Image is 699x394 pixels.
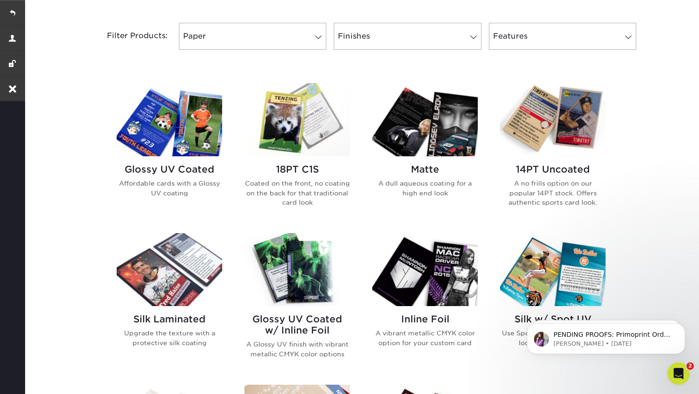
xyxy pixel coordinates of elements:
h2: Silk Laminated [117,314,222,325]
p: Coated on the front, no coating on the back for that traditional card look [244,179,350,207]
h2: Inline Foil [372,314,478,325]
img: 18PT C1S Trading Cards [244,83,350,156]
p: Affordable cards with a Glossy UV coating [117,179,222,198]
span: 2 [686,362,694,370]
p: A Glossy UV finish with vibrant metallic CMYK color options [244,340,350,359]
a: Matte Trading Cards Matte A dull aqueous coating for a high end look [372,83,478,222]
img: Silk w/ Spot UV Trading Cards [500,233,606,306]
h2: 18PT C1S [244,164,350,175]
a: 14PT Uncoated Trading Cards 14PT Uncoated A no frills option on our popular 14PT stock. Offers au... [500,83,606,222]
img: 14PT Uncoated Trading Cards [500,83,606,156]
a: Inline Foil Trading Cards Inline Foil A vibrant metallic CMYK color option for your custom card [372,233,478,374]
h2: Glossy UV Coated [117,164,222,175]
p: A dull aqueous coating for a high end look [372,179,478,198]
a: Features [489,23,636,50]
h2: Matte [372,164,478,175]
h2: Glossy UV Coated w/ Inline Foil [244,314,350,336]
img: Glossy UV Coated Trading Cards [117,83,222,156]
h2: 14PT Uncoated [500,164,606,175]
p: A no frills option on our popular 14PT stock. Offers authentic sports card look. [500,179,606,207]
img: Matte Trading Cards [372,83,478,156]
h2: Silk w/ Spot UV [500,314,606,325]
div: Filter Products: [82,23,175,50]
a: Glossy UV Coated Trading Cards Glossy UV Coated Affordable cards with a Glossy UV coating [117,83,222,222]
p: A vibrant metallic CMYK color option for your custom card [372,328,478,347]
p: Upgrade the texture with a protective silk coating [117,328,222,347]
p: Use Spot Gloss to enhance the look of your silk card [500,328,606,347]
img: Silk Laminated Trading Cards [117,233,222,306]
a: Paper [179,23,326,50]
iframe: Intercom notifications message [513,304,699,369]
iframe: Intercom live chat [667,362,690,385]
a: Silk w/ Spot UV Trading Cards Silk w/ Spot UV Use Spot Gloss to enhance the look of your silk card [500,233,606,374]
a: 18PT C1S Trading Cards 18PT C1S Coated on the front, no coating on the back for that traditional ... [244,83,350,222]
iframe: Google Customer Reviews [2,366,79,391]
a: Silk Laminated Trading Cards Silk Laminated Upgrade the texture with a protective silk coating [117,233,222,374]
a: Finishes [334,23,481,50]
img: Glossy UV Coated w/ Inline Foil Trading Cards [244,233,350,306]
a: Glossy UV Coated w/ Inline Foil Trading Cards Glossy UV Coated w/ Inline Foil A Glossy UV finish ... [244,233,350,374]
img: Inline Foil Trading Cards [372,233,478,306]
